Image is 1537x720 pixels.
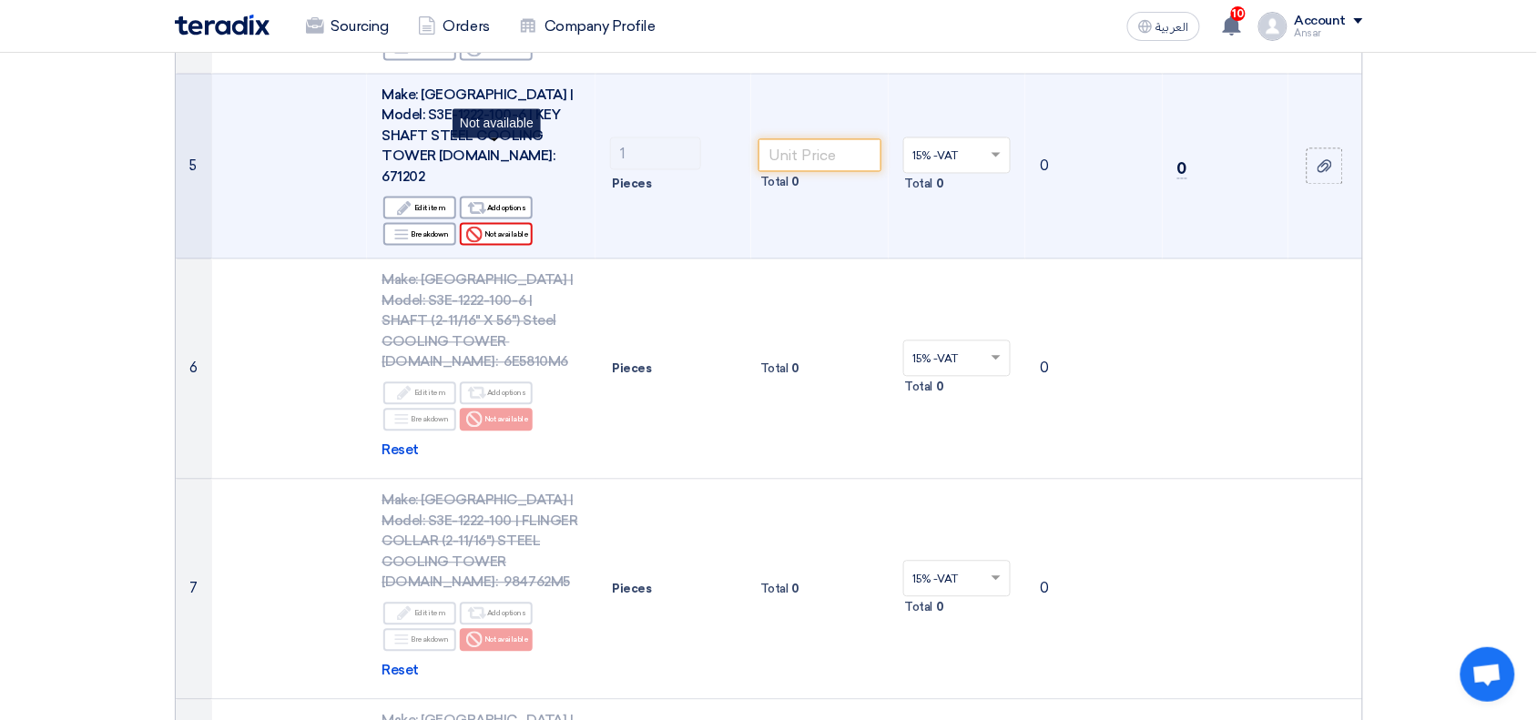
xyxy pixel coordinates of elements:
img: Teradix logo [175,15,270,35]
a: Sourcing [291,6,403,46]
input: Unit Price [758,139,881,172]
span: 0 [936,379,944,397]
ng-select: VAT [903,137,1012,174]
div: Ansar [1295,28,1363,38]
td: 5 [176,74,212,259]
span: 10 [1231,6,1246,21]
div: Account [1295,14,1347,29]
span: العربية [1156,21,1189,34]
div: Add options [460,603,533,625]
span: 0 [936,599,944,617]
span: Total [760,360,789,379]
span: Total [760,581,789,599]
div: Open chat [1461,647,1515,702]
td: 0 [1025,74,1163,259]
div: Breakdown [383,223,456,246]
span: 0 [1177,160,1187,179]
div: Add options [460,197,533,219]
span: Reset [382,441,419,461]
div: Breakdown [383,409,456,431]
div: Breakdown [383,629,456,652]
span: Make: [GEOGRAPHIC_DATA] | Model: S3E-1222-100-6 | SHAFT (2-11/16" X 56") Steel COOLING TOWER [DOM... [382,272,573,370]
span: Pieces [612,581,651,599]
span: Total [905,176,933,194]
span: Reset [382,661,419,682]
div: Not available [460,409,533,431]
td: 6 [176,259,212,480]
div: Edit item [383,603,456,625]
input: RFQ_STEP1.ITEMS.2.AMOUNT_TITLE [610,137,701,170]
span: Make: [GEOGRAPHIC_DATA] | Model: S3E-1222-100 | FLINGER COLLAR (2-11/16") STEEL COOLING TOWER [DO... [382,492,577,591]
span: Total [905,379,933,397]
span: Total [905,599,933,617]
div: Not available [453,109,541,138]
div: Add options [460,382,533,405]
span: Total [760,174,789,192]
span: 0 [936,176,944,194]
ng-select: VAT [903,561,1012,597]
td: 0 [1025,259,1163,480]
span: 0 [792,581,800,599]
ng-select: VAT [903,340,1012,377]
a: Orders [403,6,504,46]
span: Pieces [612,176,651,194]
div: Edit item [383,382,456,405]
span: 0 [792,360,800,379]
span: Pieces [612,360,651,379]
button: العربية [1127,12,1200,41]
td: 7 [176,480,212,700]
div: Not available [460,629,533,652]
div: Not available [460,223,533,246]
img: profile_test.png [1258,12,1288,41]
div: Edit item [383,197,456,219]
span: 0 [792,174,800,192]
td: 0 [1025,480,1163,700]
span: Make: [GEOGRAPHIC_DATA] | Model: S3E-1222-100-6 | KEY SHAFT STEEL COOLING TOWER [DOMAIN_NAME]: 67... [382,87,573,186]
a: Company Profile [504,6,670,46]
